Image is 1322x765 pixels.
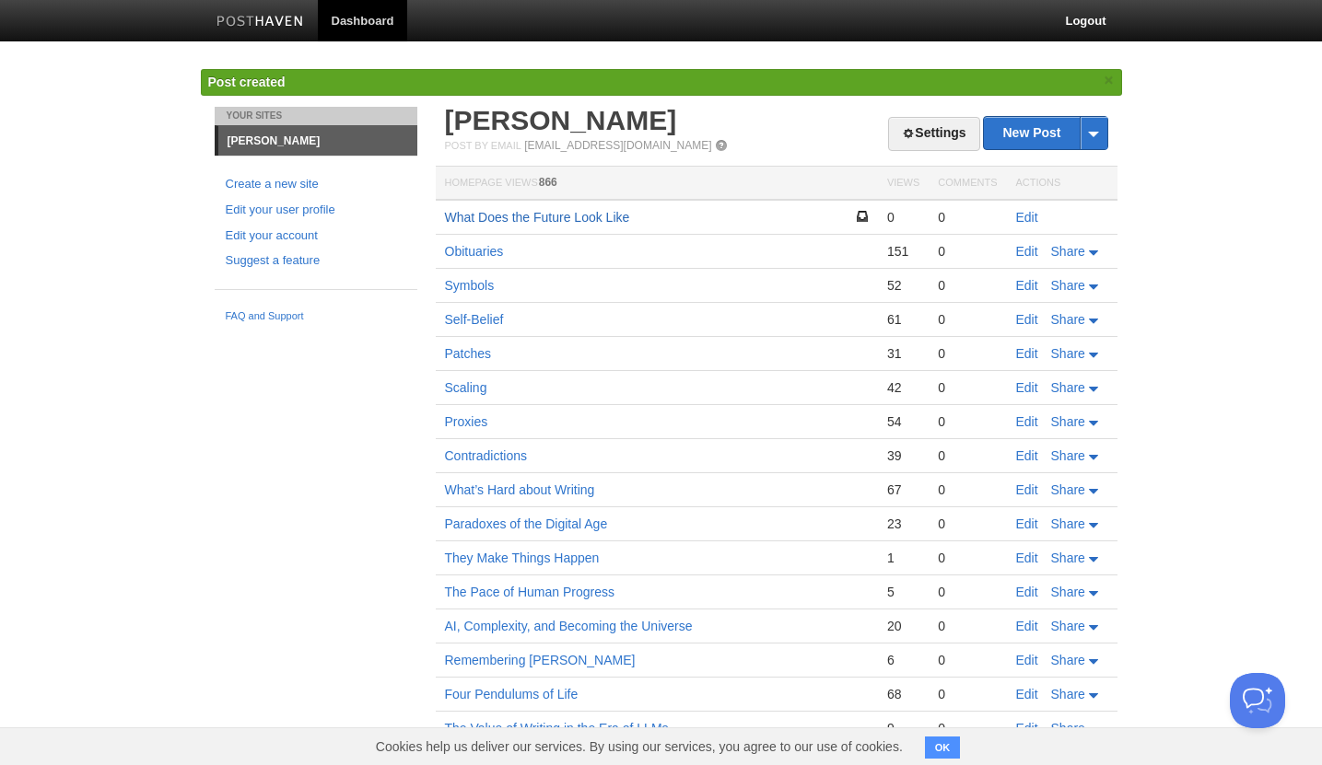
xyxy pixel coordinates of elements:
[938,686,997,702] div: 0
[1016,551,1038,565] a: Edit
[1007,167,1117,201] th: Actions
[445,346,492,361] a: Patches
[445,380,487,395] a: Scaling
[218,126,417,156] a: [PERSON_NAME]
[445,619,693,633] a: AI, Complexity, and Becoming the Universe
[445,210,630,225] a: What Does the Future Look Like
[1051,346,1085,361] span: Share
[1051,414,1085,429] span: Share
[887,209,919,226] div: 0
[1016,619,1038,633] a: Edit
[938,379,997,396] div: 0
[887,379,919,396] div: 42
[226,308,406,325] a: FAQ and Support
[938,618,997,634] div: 0
[445,721,669,736] a: The Value of Writing in the Era of LLMs
[938,550,997,566] div: 0
[929,167,1006,201] th: Comments
[445,244,504,259] a: Obituaries
[1051,585,1085,599] span: Share
[1101,69,1117,92] a: ×
[1016,210,1038,225] a: Edit
[887,345,919,362] div: 31
[1051,278,1085,293] span: Share
[445,105,677,135] a: [PERSON_NAME]
[1016,653,1038,667] a: Edit
[938,447,997,464] div: 0
[357,728,921,765] span: Cookies help us deliver our services. By using our services, you agree to our use of cookies.
[1051,380,1085,395] span: Share
[445,482,595,497] a: What’s Hard about Writing
[226,201,406,220] a: Edit your user profile
[1051,653,1085,667] span: Share
[445,653,636,667] a: Remembering [PERSON_NAME]
[436,167,878,201] th: Homepage Views
[887,720,919,736] div: 9
[878,167,929,201] th: Views
[1051,244,1085,259] span: Share
[938,652,997,668] div: 0
[445,516,608,531] a: Paradoxes of the Digital Age
[887,243,919,260] div: 151
[887,311,919,328] div: 61
[1016,448,1038,463] a: Edit
[1230,673,1285,728] iframe: Help Scout Beacon - Open
[887,618,919,634] div: 20
[1051,516,1085,531] span: Share
[445,312,504,327] a: Self-Belief
[208,75,286,89] span: Post created
[1016,414,1038,429] a: Edit
[445,585,614,599] a: The Pace of Human Progress
[445,448,528,463] a: Contradictions
[938,277,997,294] div: 0
[1016,687,1038,701] a: Edit
[1051,551,1085,565] span: Share
[1051,312,1085,327] span: Share
[226,226,406,246] a: Edit your account
[887,277,919,294] div: 52
[887,481,919,498] div: 67
[1051,448,1085,463] span: Share
[938,481,997,498] div: 0
[445,414,488,429] a: Proxies
[1016,380,1038,395] a: Edit
[539,176,557,189] span: 866
[1051,482,1085,497] span: Share
[1016,721,1038,736] a: Edit
[938,516,997,532] div: 0
[1051,687,1085,701] span: Share
[1016,516,1038,531] a: Edit
[938,720,997,736] div: 0
[888,117,979,151] a: Settings
[887,550,919,566] div: 1
[938,413,997,430] div: 0
[445,687,579,701] a: Four Pendulums of Life
[1051,619,1085,633] span: Share
[215,107,417,125] li: Your Sites
[445,551,600,565] a: They Make Things Happen
[887,652,919,668] div: 6
[984,117,1106,149] a: New Post
[925,736,961,759] button: OK
[887,584,919,600] div: 5
[938,345,997,362] div: 0
[1016,312,1038,327] a: Edit
[938,584,997,600] div: 0
[524,139,711,152] a: [EMAIL_ADDRESS][DOMAIN_NAME]
[226,175,406,194] a: Create a new site
[938,209,997,226] div: 0
[216,16,304,29] img: Posthaven-bar
[1016,585,1038,599] a: Edit
[887,413,919,430] div: 54
[938,311,997,328] div: 0
[226,251,406,271] a: Suggest a feature
[445,278,495,293] a: Symbols
[887,516,919,532] div: 23
[887,447,919,464] div: 39
[1016,482,1038,497] a: Edit
[1051,721,1085,736] span: Share
[1016,278,1038,293] a: Edit
[938,243,997,260] div: 0
[445,140,521,151] span: Post by Email
[1016,346,1038,361] a: Edit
